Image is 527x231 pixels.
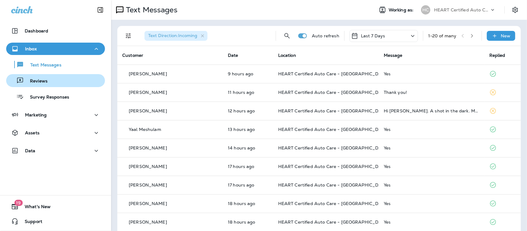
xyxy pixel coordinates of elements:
[122,52,143,58] span: Customer
[281,30,293,42] button: Search Messages
[25,148,36,153] p: Data
[24,78,48,84] p: Reviews
[129,127,161,132] p: Yaal Meshulam
[434,7,490,12] p: HEART Certified Auto Care
[228,145,268,150] p: Sep 9, 2025 01:45 PM
[25,130,40,135] p: Assets
[25,112,47,117] p: Marketing
[228,201,268,206] p: Sep 9, 2025 10:20 AM
[25,46,37,51] p: Inbox
[389,7,415,13] span: Working as:
[25,28,48,33] p: Dashboard
[384,220,479,225] div: Yes
[228,183,268,187] p: Sep 9, 2025 10:53 AM
[384,90,479,95] div: Thank you!
[122,30,135,42] button: Filters
[6,127,105,139] button: Assets
[228,164,268,169] p: Sep 9, 2025 11:28 AM
[428,33,457,38] div: 1 - 20 of many
[278,201,389,206] span: HEART Certified Auto Care - [GEOGRAPHIC_DATA]
[384,127,479,132] div: Yes
[6,90,105,103] button: Survey Responses
[6,145,105,157] button: Data
[228,52,238,58] span: Date
[278,108,389,114] span: HEART Certified Auto Care - [GEOGRAPHIC_DATA]
[123,5,178,15] p: Text Messages
[129,201,167,206] p: [PERSON_NAME]
[6,58,105,71] button: Text Messages
[129,145,167,150] p: [PERSON_NAME]
[312,33,339,38] p: Auto refresh
[278,71,389,77] span: HEART Certified Auto Care - [GEOGRAPHIC_DATA]
[6,109,105,121] button: Marketing
[92,4,109,16] button: Collapse Sidebar
[278,127,389,132] span: HEART Certified Auto Care - [GEOGRAPHIC_DATA]
[19,204,51,212] span: What's New
[361,33,385,38] p: Last 7 Days
[129,220,167,225] p: [PERSON_NAME]
[278,164,389,169] span: HEART Certified Auto Care - [GEOGRAPHIC_DATA]
[6,43,105,55] button: Inbox
[228,127,268,132] p: Sep 9, 2025 03:15 PM
[129,108,167,113] p: [PERSON_NAME]
[24,62,61,68] p: Text Messages
[278,90,389,95] span: HEART Certified Auto Care - [GEOGRAPHIC_DATA]
[384,71,479,76] div: Yes
[129,90,167,95] p: [PERSON_NAME]
[384,108,479,113] div: Hi Kieesha. A shot in the dark. My check engine light came on and gave me the reading attached on...
[278,182,389,188] span: HEART Certified Auto Care - [GEOGRAPHIC_DATA]
[489,52,505,58] span: Replied
[278,145,389,151] span: HEART Certified Auto Care - [GEOGRAPHIC_DATA]
[384,183,479,187] div: Yes
[501,33,511,38] p: New
[129,164,167,169] p: [PERSON_NAME]
[129,183,167,187] p: [PERSON_NAME]
[278,52,296,58] span: Location
[384,52,403,58] span: Message
[278,219,389,225] span: HEART Certified Auto Care - [GEOGRAPHIC_DATA]
[228,90,268,95] p: Sep 9, 2025 04:57 PM
[6,200,105,213] button: 19What's New
[14,200,23,206] span: 19
[228,71,268,76] p: Sep 9, 2025 07:08 PM
[144,31,207,41] div: Text Direction:Incoming
[19,219,42,226] span: Support
[6,25,105,37] button: Dashboard
[384,145,479,150] div: Yes
[6,215,105,228] button: Support
[24,94,69,100] p: Survey Responses
[384,164,479,169] div: Yes
[228,220,268,225] p: Sep 9, 2025 10:16 AM
[510,4,521,15] button: Settings
[384,201,479,206] div: Yes
[129,71,167,76] p: [PERSON_NAME]
[6,74,105,87] button: Reviews
[421,5,430,15] div: HC
[228,108,268,113] p: Sep 9, 2025 04:12 PM
[148,33,197,38] span: Text Direction : Incoming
